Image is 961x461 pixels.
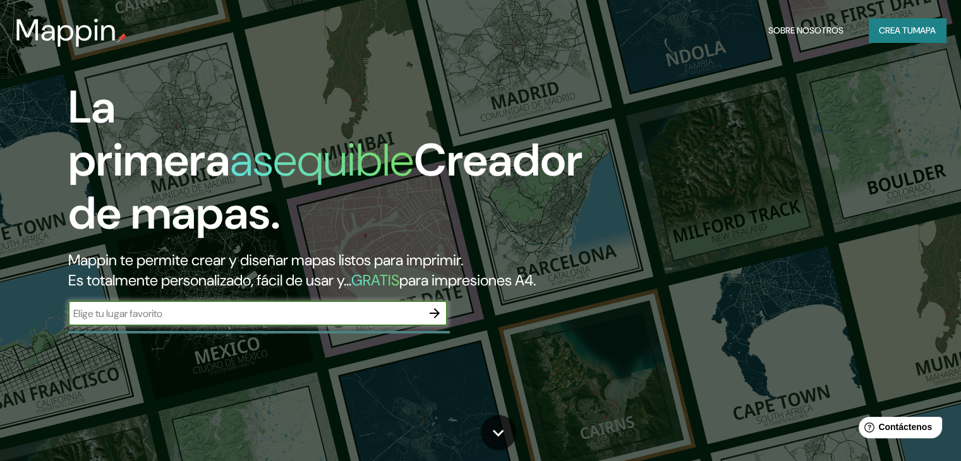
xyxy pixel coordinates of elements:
font: Crea tu [879,25,913,36]
font: Mappin te permite crear y diseñar mapas listos para imprimir. [68,250,463,270]
font: Sobre nosotros [768,25,843,36]
input: Elige tu lugar favorito [68,306,422,321]
button: Crea tumapa [869,18,946,42]
font: para impresiones A4. [399,270,536,290]
font: asequible [230,131,414,189]
font: GRATIS [351,270,399,290]
font: La primera [68,78,230,189]
img: pin de mapeo [117,33,127,43]
button: Sobre nosotros [763,18,849,42]
iframe: Lanzador de widgets de ayuda [849,412,947,447]
font: mapa [913,25,936,36]
font: Creador de mapas. [68,131,583,242]
font: Es totalmente personalizado, fácil de usar y... [68,270,351,290]
font: Mappin [15,10,117,50]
